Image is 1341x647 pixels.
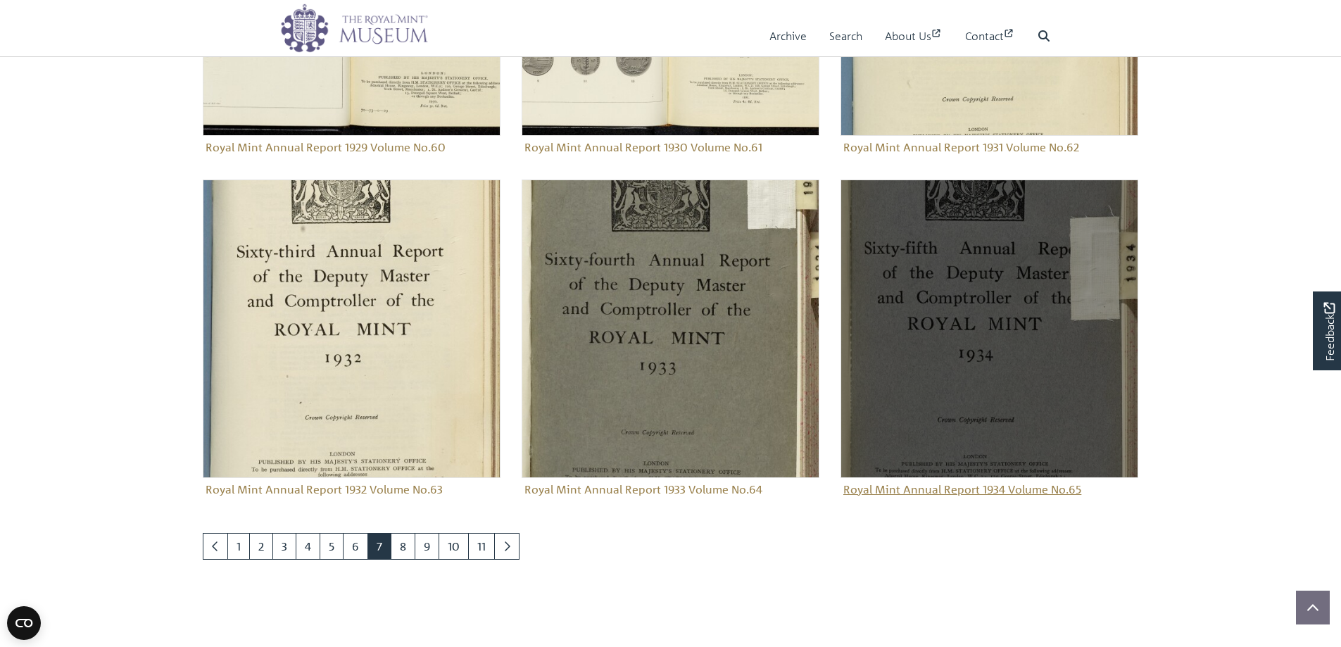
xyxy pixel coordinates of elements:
nav: pagination [203,533,1139,560]
span: Feedback [1321,302,1337,360]
a: Previous page [203,533,228,560]
a: Goto page 6 [343,533,368,560]
a: Goto page 4 [296,533,320,560]
a: Goto page 5 [320,533,344,560]
img: Royal Mint Annual Report 1934 Volume No.65 [841,180,1138,477]
img: Royal Mint Annual Report 1932 Volume No.63 [203,180,500,477]
div: Sub-collection [511,180,830,521]
a: Search [829,16,862,56]
div: Sub-collection [192,180,511,521]
a: Goto page 11 [468,533,495,560]
a: Goto page 8 [391,533,415,560]
a: Goto page 9 [415,533,439,560]
button: Open CMP widget [7,606,41,640]
a: Royal Mint Annual Report 1933 Volume No.64 Royal Mint Annual Report 1933 Volume No.64 [522,180,819,500]
a: Goto page 2 [249,533,273,560]
a: Next page [494,533,520,560]
a: About Us [885,16,943,56]
a: Goto page 10 [439,533,469,560]
img: logo_wide.png [280,4,428,53]
a: Archive [769,16,807,56]
a: Would you like to provide feedback? [1313,291,1341,370]
a: Royal Mint Annual Report 1932 Volume No.63 Royal Mint Annual Report 1932 Volume No.63 [203,180,500,500]
span: Goto page 7 [367,533,391,560]
a: Goto page 1 [227,533,250,560]
a: Goto page 3 [272,533,296,560]
div: Sub-collection [830,180,1149,521]
button: Scroll to top [1296,591,1330,624]
a: Contact [965,16,1015,56]
a: Royal Mint Annual Report 1934 Volume No.65 Royal Mint Annual Report 1934 Volume No.65 [841,180,1138,500]
img: Royal Mint Annual Report 1933 Volume No.64 [522,180,819,477]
